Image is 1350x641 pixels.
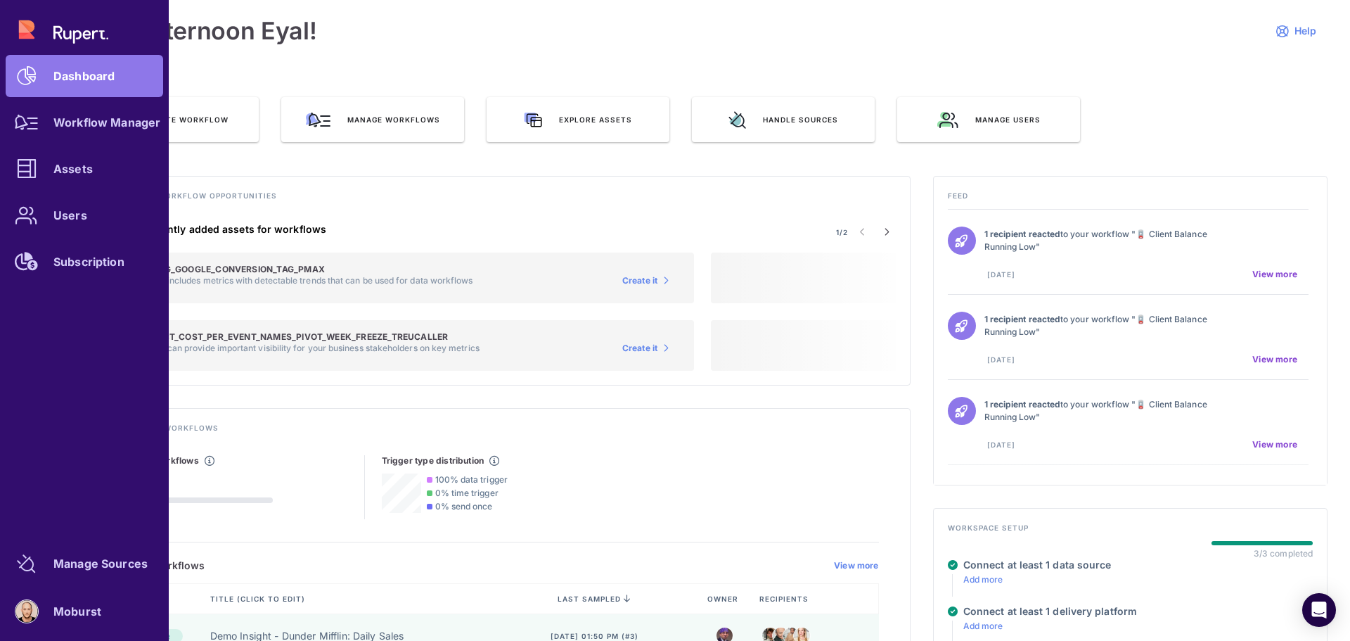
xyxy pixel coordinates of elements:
[836,227,848,237] span: 1/2
[963,605,1137,618] h4: Connect at least 1 delivery platform
[963,559,1112,571] h4: Connect at least 1 data source
[1302,593,1336,627] div: Open Intercom Messenger
[551,631,638,641] span: [DATE] 01:50 pm (#3)
[987,355,1015,364] span: [DATE]
[435,474,508,485] span: 100% data trigger
[91,191,896,209] h4: Discover new workflow opportunities
[91,423,896,441] h4: Track existing workflows
[984,229,1060,239] strong: 1 recipient reacted
[53,118,160,127] div: Workflow Manager
[759,594,811,604] span: Recipients
[1252,439,1297,450] span: View more
[622,275,658,286] span: Create it
[975,115,1041,125] span: Manage users
[622,343,658,354] span: Create it
[53,211,87,220] div: Users
[1254,548,1313,559] div: 3/3 completed
[559,115,632,125] span: Explore assets
[76,79,1327,97] h3: QUICK ACTIONS
[53,607,101,616] div: Moburst
[987,440,1015,450] span: [DATE]
[963,621,1003,631] a: Add more
[1252,269,1297,280] span: View more
[124,331,480,343] h5: Table: FACT_COST_PER_EVENT_NAMES_PIVOT_WEEK_FREEZE_TREUCALLER
[1252,354,1297,365] span: View more
[53,258,124,266] div: Subscription
[53,559,148,568] div: Manage Sources
[382,455,484,467] h5: Trigger type distribution
[6,148,163,190] a: Assets
[558,595,621,603] span: last sampled
[6,542,163,585] a: Manage Sources
[124,343,480,353] p: This asset can provide important visibility for your business stakeholders on key metrics
[984,313,1231,338] p: to your workflow "🪫 Client Balance Running Low"
[1294,25,1316,37] span: Help
[124,264,473,275] h5: Table: STG_GOOGLE_CONVERSION_TAG_PMAX
[6,194,163,236] a: Users
[210,594,308,604] span: Title (click to edit)
[108,509,273,519] p: 0/2 workflows
[435,488,499,498] span: 0% time trigger
[145,115,229,125] span: Create Workflow
[948,191,1313,209] h4: Feed
[948,523,1313,541] h4: Workspace setup
[347,115,440,125] span: Manage workflows
[984,228,1231,253] p: to your workflow "🪫 Client Balance Running Low"
[91,223,694,236] h4: Suggested recently added assets for workflows
[707,594,741,604] span: Owner
[76,17,316,45] h1: Good afternoon Eyal!
[963,574,1003,585] a: Add more
[834,560,879,571] a: View more
[6,241,163,283] a: Subscription
[53,165,93,173] div: Assets
[987,269,1015,279] span: [DATE]
[435,501,493,512] span: 0% send once
[984,398,1231,424] p: to your workflow "🪫 Client Balance Running Low"
[984,399,1060,410] strong: 1 recipient reacted
[124,275,473,286] p: This asset includes metrics with detectable trends that can be used for data workflows
[984,314,1060,324] strong: 1 recipient reacted
[6,101,163,144] a: Workflow Manager
[763,115,838,125] span: Handle sources
[15,600,38,623] img: account-photo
